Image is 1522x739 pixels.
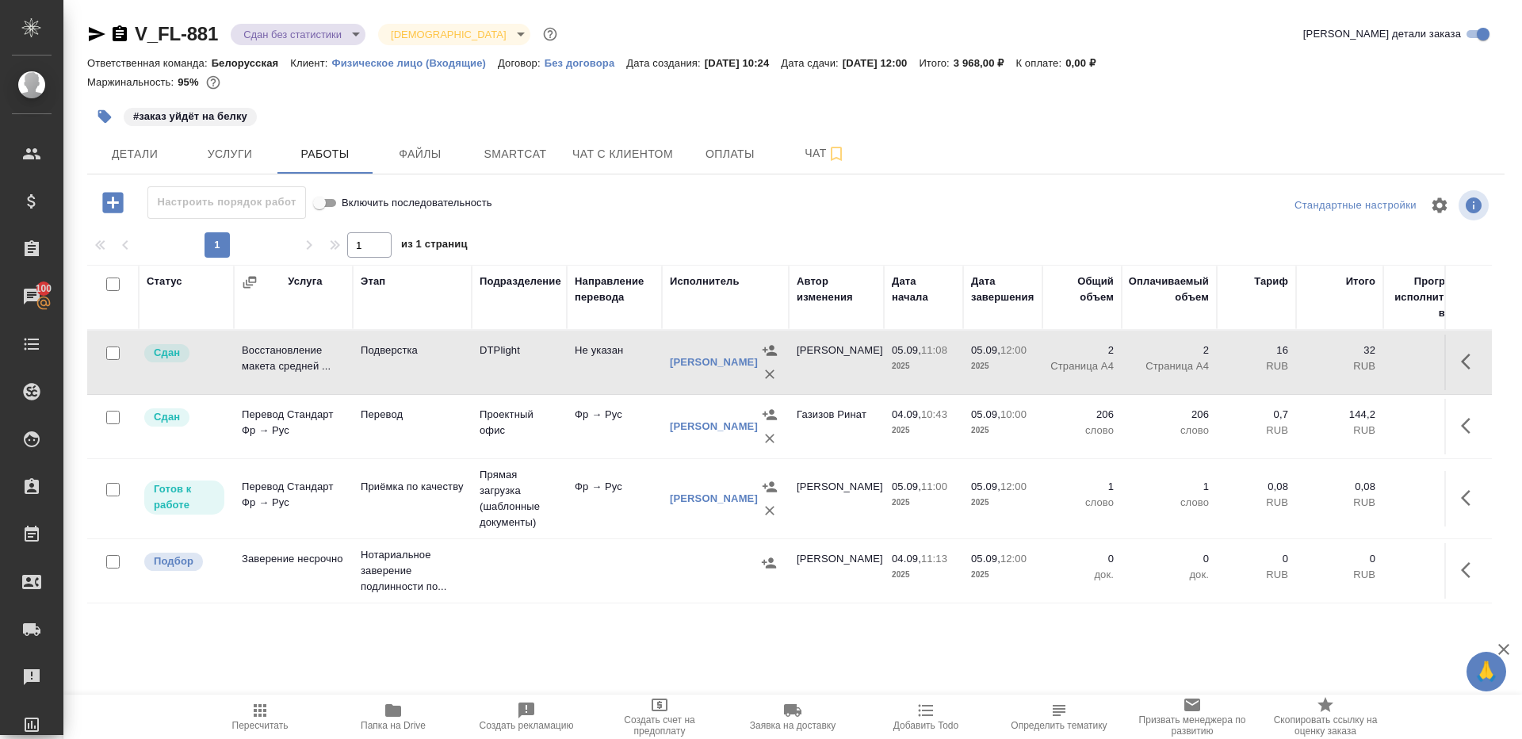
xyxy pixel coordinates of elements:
[758,362,782,386] button: Удалить
[593,695,726,739] button: Создать счет на предоплату
[892,553,921,565] p: 04.09,
[1225,495,1288,511] p: RUB
[971,423,1034,438] p: 2025
[154,345,180,361] p: Сдан
[787,144,863,163] span: Чат
[921,553,947,565] p: 11:13
[1304,479,1375,495] p: 0,08
[971,408,1000,420] p: 05.09,
[1130,423,1209,438] p: слово
[361,407,464,423] p: Перевод
[472,399,567,454] td: Проектный офис
[1451,479,1489,517] button: Здесь прячутся важные кнопки
[954,57,1016,69] p: 3 968,00 ₽
[1268,714,1382,737] span: Скопировать ссылку на оценку заказа
[1050,343,1114,358] p: 2
[575,274,654,305] div: Направление перевода
[670,492,758,504] a: [PERSON_NAME]
[26,281,62,297] span: 100
[154,481,215,513] p: Готов к работе
[1135,714,1249,737] span: Призвать менеджера по развитию
[1000,344,1027,356] p: 12:00
[545,57,627,69] p: Без договора
[1130,551,1209,567] p: 0
[1225,567,1288,583] p: RUB
[726,695,859,739] button: Заявка на доставку
[239,28,346,41] button: Сдан без статистики
[87,99,122,134] button: Добавить тэг
[203,72,224,93] button: 176.28 RUB;
[670,356,758,368] a: [PERSON_NAME]
[789,471,884,526] td: [PERSON_NAME]
[692,144,768,164] span: Оплаты
[1050,358,1114,374] p: Страница А4
[327,695,460,739] button: Папка на Drive
[472,459,567,538] td: Прямая загрузка (шаблонные документы)
[1130,407,1209,423] p: 206
[971,567,1034,583] p: 2025
[1050,495,1114,511] p: слово
[1304,358,1375,374] p: RUB
[143,343,226,364] div: Менеджер проверил работу исполнителя, передает ее на следующий этап
[231,24,365,45] div: Сдан без статистики
[154,409,180,425] p: Сдан
[921,344,947,356] p: 11:08
[1303,26,1461,42] span: [PERSON_NAME] детали заказа
[1050,274,1114,305] div: Общий объем
[1050,479,1114,495] p: 1
[892,408,921,420] p: 04.09,
[758,427,782,450] button: Удалить
[378,24,530,45] div: Сдан без статистики
[87,57,212,69] p: Ответственная команда:
[1346,274,1375,289] div: Итого
[460,695,593,739] button: Создать рекламацию
[287,144,363,164] span: Работы
[1259,695,1392,739] button: Скопировать ссылку на оценку заказа
[331,57,498,69] p: Физическое лицо (Входящие)
[133,109,247,124] p: #заказ уйдёт на белку
[1304,343,1375,358] p: 32
[921,408,947,420] p: 10:43
[1130,343,1209,358] p: 2
[893,720,958,731] span: Добавить Todo
[1225,343,1288,358] p: 16
[971,481,1000,492] p: 05.09,
[670,274,740,289] div: Исполнитель
[919,57,953,69] p: Итого:
[892,274,955,305] div: Дата начала
[789,399,884,454] td: Газизов Ринат
[892,495,955,511] p: 2025
[1130,358,1209,374] p: Страница А4
[892,567,955,583] p: 2025
[843,57,920,69] p: [DATE] 12:00
[242,274,258,290] button: Сгруппировать
[1451,407,1489,445] button: Здесь прячутся важные кнопки
[1000,408,1027,420] p: 10:00
[1225,358,1288,374] p: RUB
[193,695,327,739] button: Пересчитать
[545,56,627,69] a: Без договора
[971,358,1034,374] p: 2025
[758,403,782,427] button: Назначить
[892,358,955,374] p: 2025
[921,481,947,492] p: 11:00
[892,344,921,356] p: 05.09,
[567,335,662,390] td: Не указан
[1225,479,1288,495] p: 0,08
[1011,720,1107,731] span: Определить тематику
[1130,479,1209,495] p: 1
[192,144,268,164] span: Услуги
[1467,652,1506,691] button: 🙏
[386,28,511,41] button: [DEMOGRAPHIC_DATA]
[342,195,492,211] span: Включить последовательность
[827,144,846,163] svg: Подписаться
[361,343,464,358] p: Подверстка
[87,25,106,44] button: Скопировать ссылку для ЯМессенджера
[1065,57,1107,69] p: 0,00 ₽
[1000,481,1027,492] p: 12:00
[498,57,545,69] p: Договор:
[122,109,258,122] span: заказ уйдёт на белку
[971,495,1034,511] p: 2025
[758,339,782,362] button: Назначить
[480,274,561,289] div: Подразделение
